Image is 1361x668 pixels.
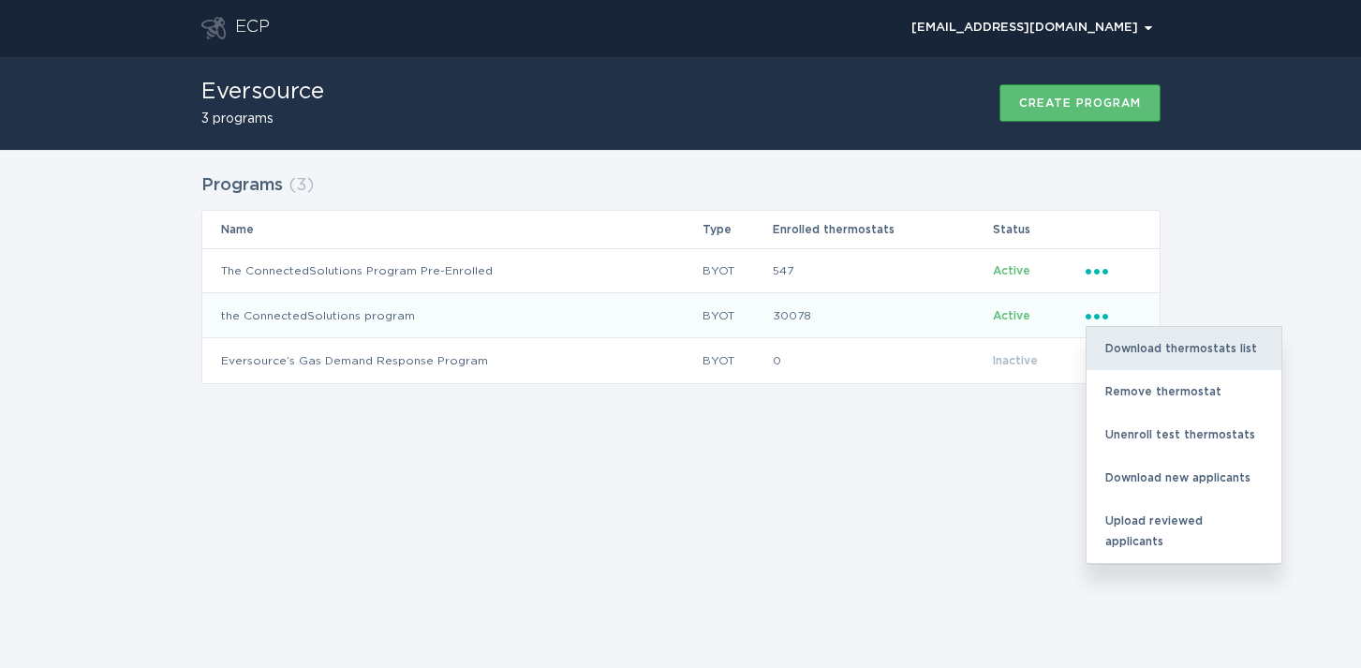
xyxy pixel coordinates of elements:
div: Remove thermostat [1087,370,1281,413]
span: ( 3 ) [288,177,314,194]
th: Enrolled thermostats [772,211,992,248]
td: BYOT [702,293,772,338]
td: 547 [772,248,992,293]
tr: Table Headers [202,211,1160,248]
span: Active [993,310,1030,321]
tr: 7da5011806294c65b3284ef8da718240 [202,293,1160,338]
div: Popover menu [903,14,1161,42]
td: 0 [772,338,992,383]
tr: c56c1c64f5d64682bb014449ad4558dc [202,338,1160,383]
span: Inactive [993,355,1038,366]
th: Status [992,211,1084,248]
th: Name [202,211,703,248]
h1: Eversource [201,81,324,103]
div: Create program [1019,97,1141,109]
button: Go to dashboard [201,17,226,39]
td: the ConnectedSolutions program [202,293,703,338]
td: BYOT [702,248,772,293]
div: Download thermostats list [1087,327,1281,370]
div: Upload reviewed applicants [1087,499,1281,563]
div: ECP [235,17,270,39]
td: BYOT [702,338,772,383]
div: Popover menu [1086,260,1141,281]
h2: Programs [201,169,283,202]
span: Active [993,265,1030,276]
td: Eversource’s Gas Demand Response Program [202,338,703,383]
div: [EMAIL_ADDRESS][DOMAIN_NAME] [911,22,1152,34]
button: Open user account details [903,14,1161,42]
td: 30078 [772,293,992,338]
td: The ConnectedSolutions Program Pre-Enrolled [202,248,703,293]
div: Unenroll test thermostats [1087,413,1281,456]
div: Download new applicants [1087,456,1281,499]
tr: d6cadf48272648d5a1a1be908d1264ec [202,248,1160,293]
h2: 3 programs [201,112,324,126]
th: Type [702,211,772,248]
button: Create program [999,84,1161,122]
